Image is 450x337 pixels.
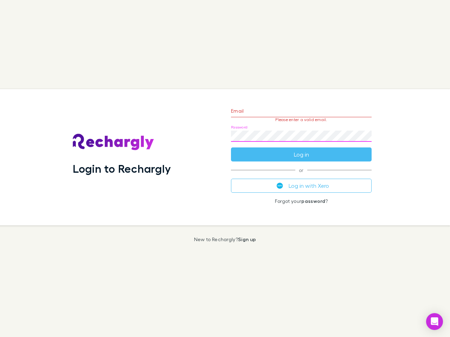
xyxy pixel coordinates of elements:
[231,179,372,193] button: Log in with Xero
[73,134,154,151] img: Rechargly's Logo
[426,313,443,330] div: Open Intercom Messenger
[231,117,372,122] p: Please enter a valid email.
[231,198,372,204] p: Forgot your ?
[231,125,247,130] label: Password
[301,198,325,204] a: password
[277,183,283,189] img: Xero's logo
[238,236,256,242] a: Sign up
[231,147,372,161] button: Log in
[194,237,256,242] p: New to Rechargly?
[73,162,171,175] h1: Login to Rechargly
